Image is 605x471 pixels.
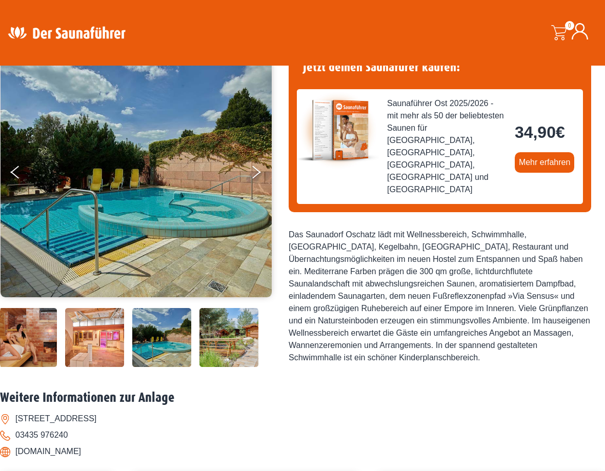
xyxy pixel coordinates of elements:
[297,54,583,81] h4: Jetzt deinen Saunafürer kaufen!
[565,21,574,30] span: 0
[11,161,36,187] button: Previous
[515,123,565,141] bdi: 34,90
[387,97,507,196] span: Saunaführer Ost 2025/2026 - mit mehr als 50 der beliebtesten Saunen für [GEOGRAPHIC_DATA], [GEOGR...
[250,161,276,187] button: Next
[297,89,379,171] img: der-saunafuehrer-2025-ost.jpg
[289,229,591,364] div: Das Saunadorf Oschatz lädt mit Wellnessbereich, Schwimmhalle, [GEOGRAPHIC_DATA], Kegelbahn, [GEOG...
[556,123,565,141] span: €
[515,152,575,173] a: Mehr erfahren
